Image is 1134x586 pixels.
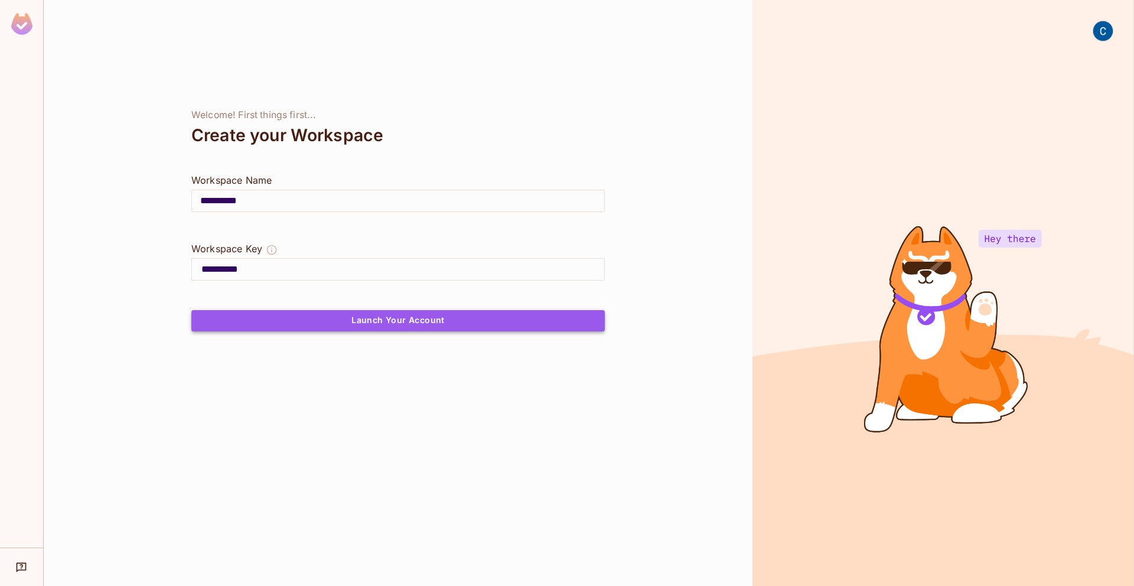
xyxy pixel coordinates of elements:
[8,555,35,579] div: Help & Updates
[1093,21,1113,41] img: Candel Brawsha
[191,109,605,121] div: Welcome! First things first...
[191,242,262,256] div: Workspace Key
[191,310,605,331] button: Launch Your Account
[191,173,605,187] div: Workspace Name
[11,13,32,35] img: SReyMgAAAABJRU5ErkJggg==
[266,242,278,258] button: The Workspace Key is unique, and serves as the identifier of your workspace.
[191,121,605,149] div: Create your Workspace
